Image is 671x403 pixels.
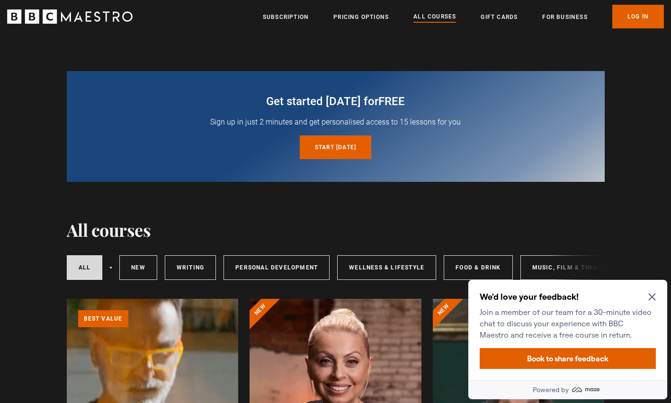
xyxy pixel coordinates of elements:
[15,72,191,93] button: Book to share feedback
[333,12,389,22] a: Pricing Options
[165,255,216,280] a: Writing
[89,116,582,128] p: Sign up in just 2 minutes and get personalised access to 15 lessons for you
[89,94,582,109] h2: Get started [DATE] for
[263,5,664,28] nav: Primary
[337,255,436,280] a: Wellness & Lifestyle
[263,12,309,22] a: Subscription
[4,104,203,123] a: Powered by maze
[542,12,587,22] a: For business
[15,15,188,27] h2: We'd love your feedback!
[119,255,157,280] a: New
[378,95,405,108] span: free
[7,9,133,24] svg: BBC Maestro
[184,17,191,25] button: Close Maze Prompt
[4,4,203,123] div: Optional study invitation
[612,5,664,28] a: Log In
[520,255,621,280] a: Music, Film & Theatre
[481,12,518,22] a: Gift Cards
[413,12,456,22] a: All Courses
[224,255,330,280] a: Personal Development
[300,135,371,159] a: Start [DATE]
[67,255,103,280] a: All
[78,310,128,327] p: Best value
[67,220,151,240] h1: All courses
[444,255,512,280] a: Food & Drink
[15,30,188,64] p: Join a member of our team for a 30-minute video chat to discuss your experience with BBC Maestro ...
